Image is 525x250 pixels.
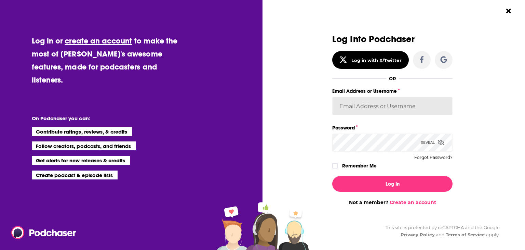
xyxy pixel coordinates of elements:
[379,224,500,238] div: This site is protected by reCAPTCHA and the Google and apply.
[32,141,136,150] li: Follow creators, podcasts, and friends
[390,199,436,205] a: Create an account
[332,199,453,205] div: Not a member?
[65,36,132,46] a: create an account
[32,171,118,179] li: Create podcast & episode lists
[351,58,402,63] div: Log in with X/Twitter
[414,155,453,160] button: Forgot Password?
[332,87,453,96] label: Email Address or Username
[421,134,444,152] div: Reveal
[32,115,169,122] li: On Podchaser you can:
[401,232,435,237] a: Privacy Policy
[11,226,77,239] img: Podchaser - Follow, Share and Rate Podcasts
[332,176,453,192] button: Log In
[32,127,132,136] li: Contribute ratings, reviews, & credits
[389,76,396,81] div: OR
[502,4,515,17] button: Close Button
[446,232,485,237] a: Terms of Service
[332,97,453,115] input: Email Address or Username
[11,226,71,239] a: Podchaser - Follow, Share and Rate Podcasts
[342,161,377,170] label: Remember Me
[332,123,453,132] label: Password
[32,156,130,165] li: Get alerts for new releases & credits
[332,34,453,44] h3: Log Into Podchaser
[332,51,409,69] button: Log in with X/Twitter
